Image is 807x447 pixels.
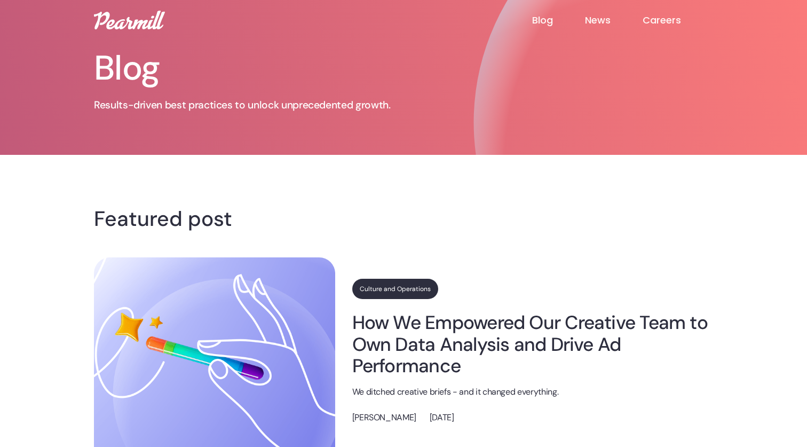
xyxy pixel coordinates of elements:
a: Culture and Operations [352,279,438,299]
p: Results-driven best practices to unlock unprecedented growth. [94,98,457,112]
a: How We Empowered Our Creative Team to Own Data Analysis and Drive Ad Performance [352,312,713,377]
h1: Blog [94,51,457,85]
p: We ditched creative briefs - and it changed everything. [352,386,713,399]
p: [PERSON_NAME] [352,411,416,425]
a: News [585,14,643,27]
a: Blog [532,14,585,27]
h4: Featured post [94,210,713,228]
img: Pearmill logo [94,11,165,29]
a: Careers [643,14,713,27]
p: [DATE] [430,411,454,425]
